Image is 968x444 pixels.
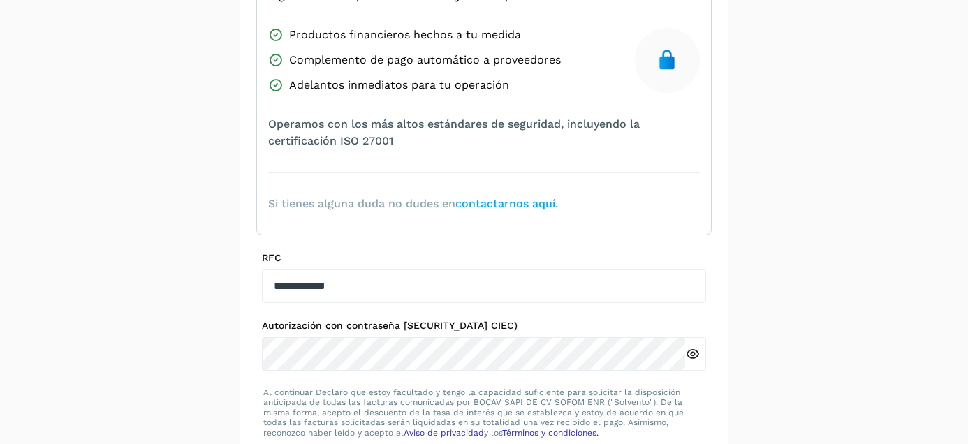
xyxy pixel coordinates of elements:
img: secure [656,49,678,71]
span: Complemento de pago automático a proveedores [289,52,561,68]
p: Al continuar Declaro que estoy facultado y tengo la capacidad suficiente para solicitar la dispos... [263,387,705,438]
a: Aviso de privacidad [404,428,484,438]
span: Productos financieros hechos a tu medida [289,27,521,43]
a: contactarnos aquí. [455,197,558,210]
label: RFC [262,252,706,264]
a: Términos y condiciones. [502,428,599,438]
span: Si tienes alguna duda no dudes en [268,195,558,212]
label: Autorización con contraseña [SECURITY_DATA] CIEC) [262,320,706,332]
span: Adelantos inmediatos para tu operación [289,77,509,94]
span: Operamos con los más altos estándares de seguridad, incluyendo la certificación ISO 27001 [268,116,700,149]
